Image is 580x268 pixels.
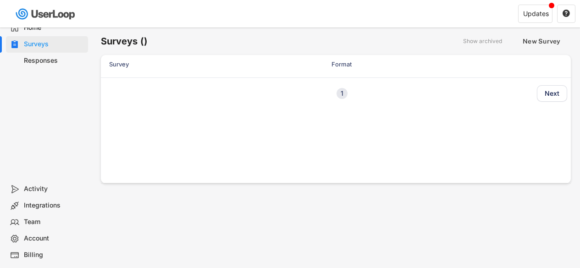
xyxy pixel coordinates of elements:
[24,56,84,65] div: Responses
[24,40,84,49] div: Surveys
[337,90,348,97] div: 1
[331,60,423,68] div: Format
[510,37,519,46] img: yH5BAEAAAAALAAAAAABAAEAAAIBRAA7
[101,35,148,48] h6: Surveys ()
[463,38,502,44] div: Show archived
[24,201,84,210] div: Integrations
[562,10,570,18] button: 
[563,9,570,17] text: 
[537,85,567,102] button: Next
[24,23,84,32] div: Home
[523,11,549,17] div: Updates
[24,234,84,243] div: Account
[24,251,84,259] div: Billing
[24,185,84,193] div: Activity
[24,218,84,226] div: Team
[523,37,569,45] div: New Survey
[14,5,78,23] img: userloop-logo-01.svg
[109,60,293,68] div: Survey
